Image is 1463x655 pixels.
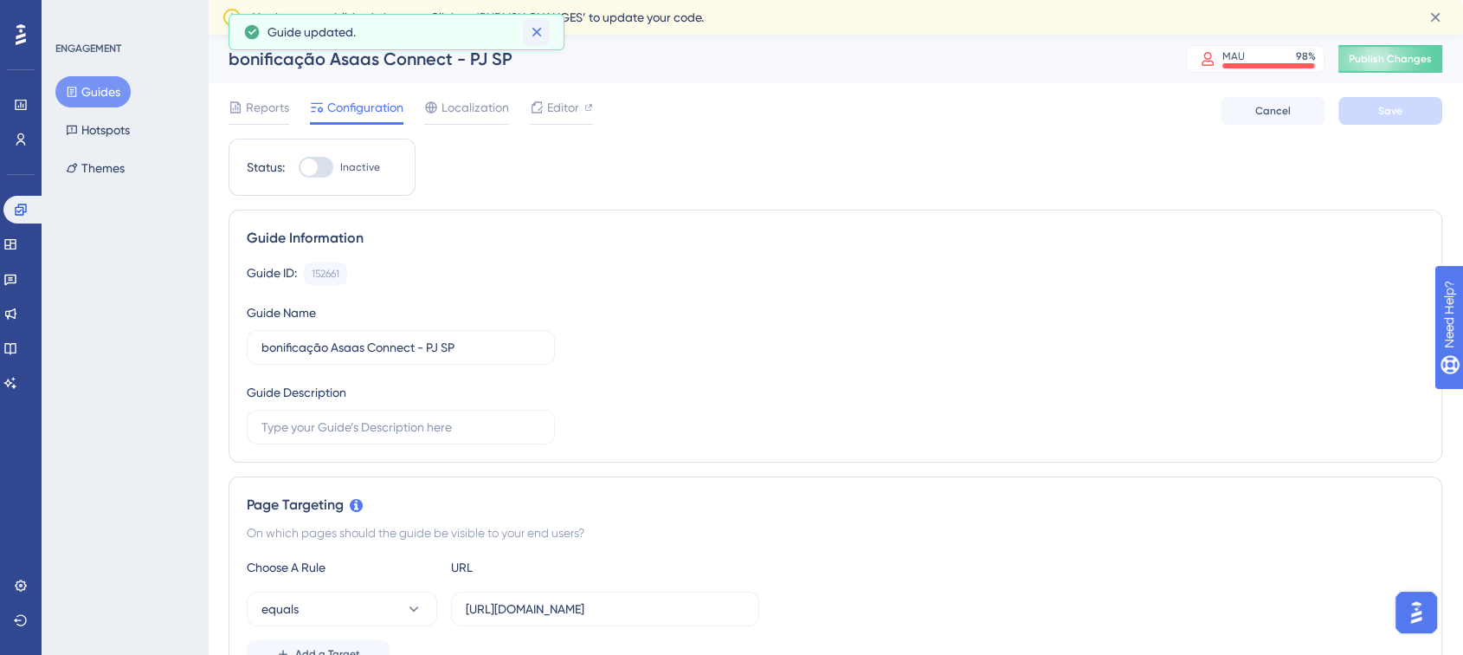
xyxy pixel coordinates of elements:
div: Status: [247,157,285,178]
span: equals [261,599,299,619]
span: Editor [547,97,579,118]
div: Guide ID: [247,263,297,285]
div: Page Targeting [247,495,1424,516]
input: Type your Guide’s Description here [261,418,540,437]
button: Guides [55,76,131,107]
button: Publish Changes [1338,45,1442,73]
div: Guide Description [247,382,346,403]
div: bonificação Asaas Connect - PJ SP [229,47,1143,71]
span: Need Help? [41,4,108,25]
div: ENGAGEMENT [55,42,121,55]
span: Inactive [340,160,380,174]
div: Guide Name [247,302,316,323]
div: Guide Information [247,228,1424,249]
span: Save [1378,104,1402,118]
span: Guide updated. [267,22,356,42]
div: 98 % [1296,49,1316,63]
input: Type your Guide’s Name here [261,338,540,357]
div: MAU [1222,49,1245,63]
button: Themes [55,152,135,184]
input: yourwebsite.com/path [466,600,744,619]
div: On which pages should the guide be visible to your end users? [247,522,1424,543]
button: Hotspots [55,114,140,146]
button: Save [1338,97,1442,125]
span: Configuration [327,97,403,118]
div: Choose A Rule [247,557,437,578]
span: You have unpublished changes. Click on ‘PUBLISH CHANGES’ to update your code. [253,7,704,28]
span: Localization [441,97,509,118]
span: Publish Changes [1349,52,1432,66]
button: Cancel [1221,97,1324,125]
span: Cancel [1255,104,1291,118]
button: equals [247,592,437,626]
iframe: UserGuiding AI Assistant Launcher [1390,587,1442,639]
div: URL [451,557,641,578]
span: Reports [246,97,289,118]
div: 152661 [312,267,339,281]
